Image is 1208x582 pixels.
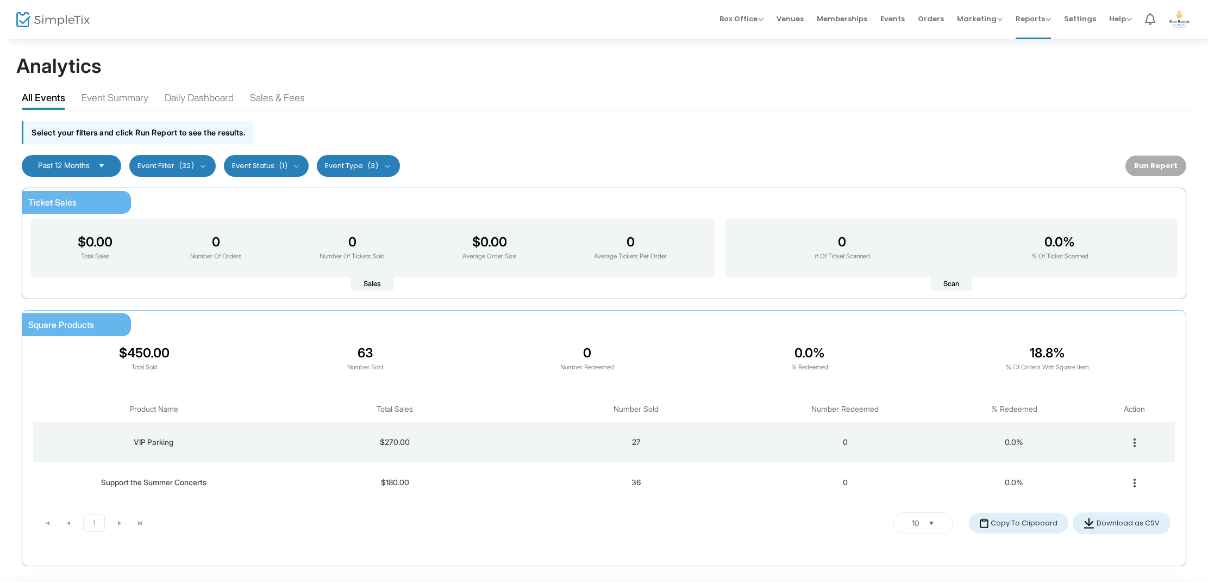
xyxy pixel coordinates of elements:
div: Data table [33,397,1175,503]
span: (32) [179,162,194,170]
span: $180.00 [381,478,409,487]
button: Event Status(1) [224,155,309,177]
span: Scan [930,277,972,291]
img: donwload-icon [1084,518,1094,529]
span: Orders [918,5,944,33]
span: Events [880,5,905,33]
th: Action [1094,397,1175,422]
th: Number Redeemed [757,397,934,422]
h3: 0 [320,234,385,250]
button: Download as CSV [1073,512,1171,534]
span: Past 12 Months [38,160,90,170]
mat-icon: more_vert [1128,436,1141,449]
span: Memberships [817,5,867,33]
span: 0 [843,437,848,447]
p: Number Of Orders [190,252,242,262]
span: (3) [367,162,378,170]
p: Average Tickets Per Order [594,252,667,262]
span: Marketing [957,14,1003,24]
span: 0.0% [1005,478,1023,487]
button: Copy To Clipboard [969,513,1068,534]
h3: 18.8% [1006,345,1089,361]
p: Number Redeemed [560,363,614,373]
p: Total Sold [119,363,170,373]
span: VIP Parking [134,437,173,447]
span: Venues [777,5,804,33]
h3: $0.00 [78,234,112,250]
span: 0 [843,478,848,487]
span: Box Office [719,14,763,24]
span: $270.00 [380,437,410,447]
span: 36 [631,478,641,487]
span: Square Products [28,319,94,330]
h3: 0 [560,345,614,361]
p: Total Sales [78,252,112,262]
h3: 63 [347,345,383,361]
span: Reports [1016,14,1051,24]
span: Ticket Sales [28,197,77,208]
div: Select your filters and click Run Report to see the results. [22,121,254,144]
span: 10 [912,518,919,529]
div: All Events [22,90,65,109]
th: % Redeemed [934,397,1094,422]
p: % Redeemed [791,363,828,373]
p: Number Sold [347,363,383,373]
p: Number Of Tickets Sold [320,252,385,262]
button: Event Filter(32) [129,155,216,177]
th: Total Sales [274,397,516,422]
div: Event Summary [82,90,148,109]
h3: 0 [594,234,667,250]
span: 0.0% [1005,437,1023,447]
h3: $0.00 [462,234,516,250]
h3: 0.0% [1031,234,1088,250]
mat-icon: more_vert [1128,476,1141,490]
div: Daily Dashboard [165,90,234,109]
button: Select [924,515,939,531]
img: copy-icon [980,518,988,528]
span: Sales [350,277,394,291]
span: Support the Summer Concerts [101,478,206,487]
h3: $450.00 [119,345,170,361]
h1: Analytics [16,54,1192,78]
p: % Of Orders With Square Item [1006,363,1089,373]
p: % Of Ticket Scanned [1031,252,1088,262]
button: Event Type(3) [317,155,400,177]
div: Sales & Fees [250,90,305,109]
span: (1) [279,162,287,170]
th: Number Sold [516,397,757,422]
button: Select [94,162,109,170]
h3: 0 [815,234,870,250]
span: 27 [632,437,641,447]
span: Page 1 [83,515,105,532]
span: Settings [1064,5,1096,33]
p: # Of Ticket Scanned [815,252,870,262]
span: Help [1109,14,1132,24]
h3: 0 [190,234,242,250]
h3: 0.0% [791,345,828,361]
th: Product Name [33,397,274,422]
p: Average Order Size [462,252,516,262]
